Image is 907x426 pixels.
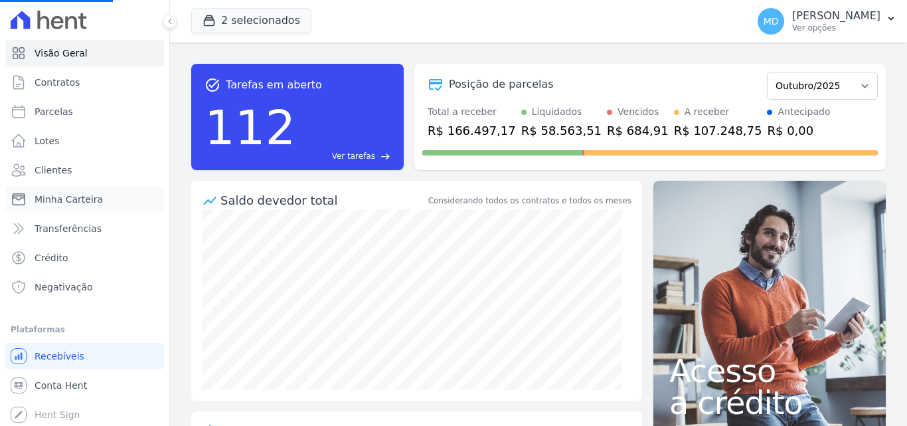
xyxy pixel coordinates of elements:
[35,350,84,363] span: Recebíveis
[220,191,426,209] div: Saldo devedor total
[5,186,164,213] a: Minha Carteira
[35,251,68,265] span: Crédito
[792,9,880,23] p: [PERSON_NAME]
[35,76,80,89] span: Contratos
[5,98,164,125] a: Parcelas
[428,122,516,140] div: R$ 166.497,17
[35,163,72,177] span: Clientes
[11,322,159,338] div: Plataformas
[191,8,311,33] button: 2 selecionados
[674,122,762,140] div: R$ 107.248,75
[521,122,602,140] div: R$ 58.563,51
[5,274,164,300] a: Negativação
[778,105,830,119] div: Antecipado
[35,280,93,294] span: Negativação
[669,387,870,419] span: a crédito
[428,195,631,207] div: Considerando todos os contratos e todos os meses
[5,128,164,154] a: Lotes
[764,17,779,26] span: MD
[532,105,582,119] div: Liquidados
[301,150,390,162] a: Ver tarefas east
[618,105,659,119] div: Vencidos
[685,105,730,119] div: A receber
[669,355,870,387] span: Acesso
[205,77,220,93] span: task_alt
[332,150,375,162] span: Ver tarefas
[5,343,164,370] a: Recebíveis
[35,379,87,392] span: Conta Hent
[380,152,390,161] span: east
[35,222,102,235] span: Transferências
[5,40,164,66] a: Visão Geral
[5,69,164,96] a: Contratos
[5,157,164,183] a: Clientes
[5,372,164,399] a: Conta Hent
[205,93,295,162] div: 112
[792,23,880,33] p: Ver opções
[449,76,554,92] div: Posição de parcelas
[747,3,907,40] button: MD [PERSON_NAME] Ver opções
[607,122,669,140] div: R$ 684,91
[226,77,322,93] span: Tarefas em aberto
[5,215,164,242] a: Transferências
[35,47,88,60] span: Visão Geral
[428,105,516,119] div: Total a receber
[5,245,164,271] a: Crédito
[35,193,103,206] span: Minha Carteira
[35,134,60,148] span: Lotes
[767,122,830,140] div: R$ 0,00
[35,105,73,118] span: Parcelas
